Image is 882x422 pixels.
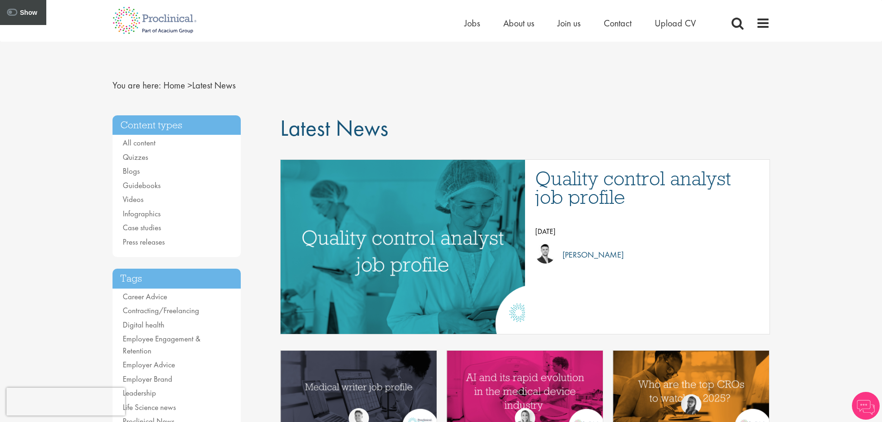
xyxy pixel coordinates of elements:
span: Latest News [280,113,388,143]
a: Career Advice [123,291,167,302]
img: Chatbot [852,392,880,420]
a: Contact [604,17,632,29]
a: Blogs [123,166,140,176]
a: Press releases [123,237,165,247]
iframe: reCAPTCHA [6,388,125,416]
p: [DATE] [535,225,760,239]
p: [PERSON_NAME] [556,248,624,262]
a: Jobs [464,17,480,29]
img: quality control analyst job profile [235,160,570,334]
a: Guidebooks [123,180,161,190]
a: Case studies [123,222,161,233]
a: Leadership [123,388,156,398]
a: All content [123,138,156,148]
a: Contracting/Freelancing [123,305,199,315]
a: Link to a post [281,160,525,334]
a: Digital health [123,320,164,330]
a: Videos [123,194,144,204]
a: Upload CV [655,17,696,29]
a: Join us [557,17,581,29]
a: breadcrumb link to Home [163,79,185,91]
a: Quizzes [123,152,148,162]
a: Quality control analyst job profile [535,169,760,206]
a: Employer Brand [123,374,172,384]
img: Theodora Savlovschi - Wicks [681,394,701,415]
img: Joshua Godden [535,243,556,264]
a: Infographics [123,208,161,219]
span: Latest News [163,79,236,91]
a: Employee Engagement & Retention [123,334,200,356]
a: Joshua Godden [PERSON_NAME] [535,243,760,266]
h3: Content types [113,115,241,135]
a: Employer Advice [123,359,175,370]
span: You are here: [113,79,161,91]
a: About us [503,17,534,29]
h3: Tags [113,269,241,289]
a: Life Science news [123,402,176,412]
span: > [188,79,192,91]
